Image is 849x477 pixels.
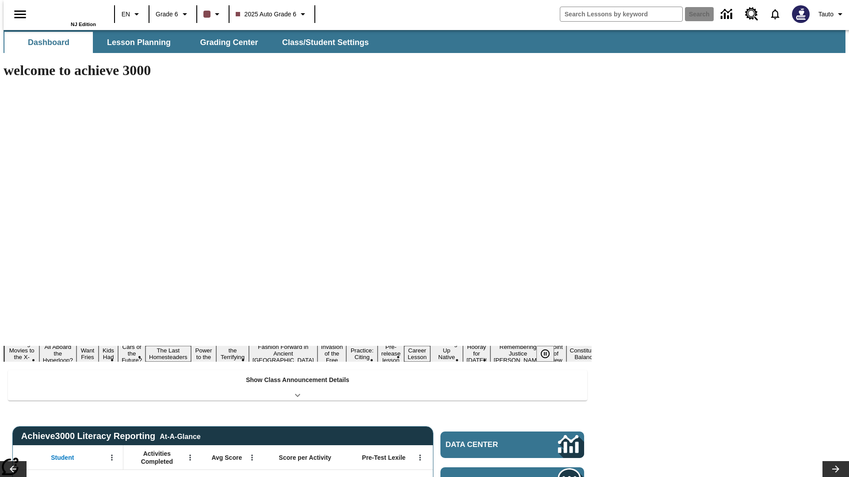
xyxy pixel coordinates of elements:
div: SubNavbar [4,30,845,53]
img: Avatar [792,5,810,23]
p: Show Class Announcement Details [246,375,349,385]
button: Slide 16 Remembering Justice O'Connor [490,342,546,365]
div: At-A-Glance [160,431,200,441]
span: EN [122,10,130,19]
div: Home [38,3,96,27]
span: Score per Activity [279,454,332,462]
button: Slide 3 Do You Want Fries With That? [76,333,99,375]
a: Data Center [440,432,584,458]
span: 2025 Auto Grade 6 [236,10,297,19]
button: Slide 4 Dirty Jobs Kids Had To Do [99,333,118,375]
a: Data Center [715,2,740,26]
button: Slide 13 Career Lesson [404,346,430,362]
a: Notifications [764,3,787,26]
button: Pause [536,346,554,362]
span: Student [51,454,74,462]
span: Activities Completed [128,450,186,466]
button: Dashboard [4,32,93,53]
button: Lesson Planning [95,32,183,53]
button: Class/Student Settings [275,32,376,53]
div: SubNavbar [4,32,377,53]
button: Open Menu [105,451,119,464]
button: Class: 2025 Auto Grade 6, Select your class [232,6,312,22]
button: Lesson carousel, Next [822,461,849,477]
a: Home [38,4,96,22]
button: Slide 10 The Invasion of the Free CD [317,336,347,371]
button: Class color is dark brown. Change class color [200,6,226,22]
span: Pre-Test Lexile [362,454,406,462]
button: Slide 8 Attack of the Terrifying Tomatoes [216,339,249,368]
button: Slide 15 Hooray for Constitution Day! [463,342,490,365]
button: Slide 1 Taking Movies to the X-Dimension [4,339,39,368]
button: Open Menu [245,451,259,464]
button: Slide 14 Cooking Up Native Traditions [430,339,463,368]
button: Slide 2 All Aboard the Hyperloop? [39,342,76,365]
div: Pause [536,346,563,362]
button: Slide 6 The Last Homesteaders [145,346,191,362]
button: Open Menu [413,451,427,464]
button: Profile/Settings [815,6,849,22]
button: Grading Center [185,32,273,53]
button: Slide 5 Cars of the Future? [118,342,145,365]
span: Avg Score [211,454,242,462]
span: Grade 6 [156,10,178,19]
span: NJ Edition [71,22,96,27]
a: Resource Center, Will open in new tab [740,2,764,26]
span: Data Center [446,440,528,449]
button: Slide 7 Solar Power to the People [191,339,217,368]
button: Language: EN, Select a language [118,6,146,22]
button: Open Menu [184,451,197,464]
input: search field [560,7,682,21]
button: Slide 11 Mixed Practice: Citing Evidence [346,339,378,368]
button: Grade: Grade 6, Select a grade [152,6,194,22]
button: Slide 18 The Constitution's Balancing Act [566,339,609,368]
h1: welcome to achieve 3000 [4,62,592,79]
button: Slide 9 Fashion Forward in Ancient Rome [249,342,317,365]
span: Achieve3000 Literacy Reporting [21,431,201,441]
button: Open side menu [7,1,33,27]
button: Select a new avatar [787,3,815,26]
div: Show Class Announcement Details [8,370,587,401]
span: Tauto [818,10,834,19]
button: Slide 12 Pre-release lesson [378,342,404,365]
